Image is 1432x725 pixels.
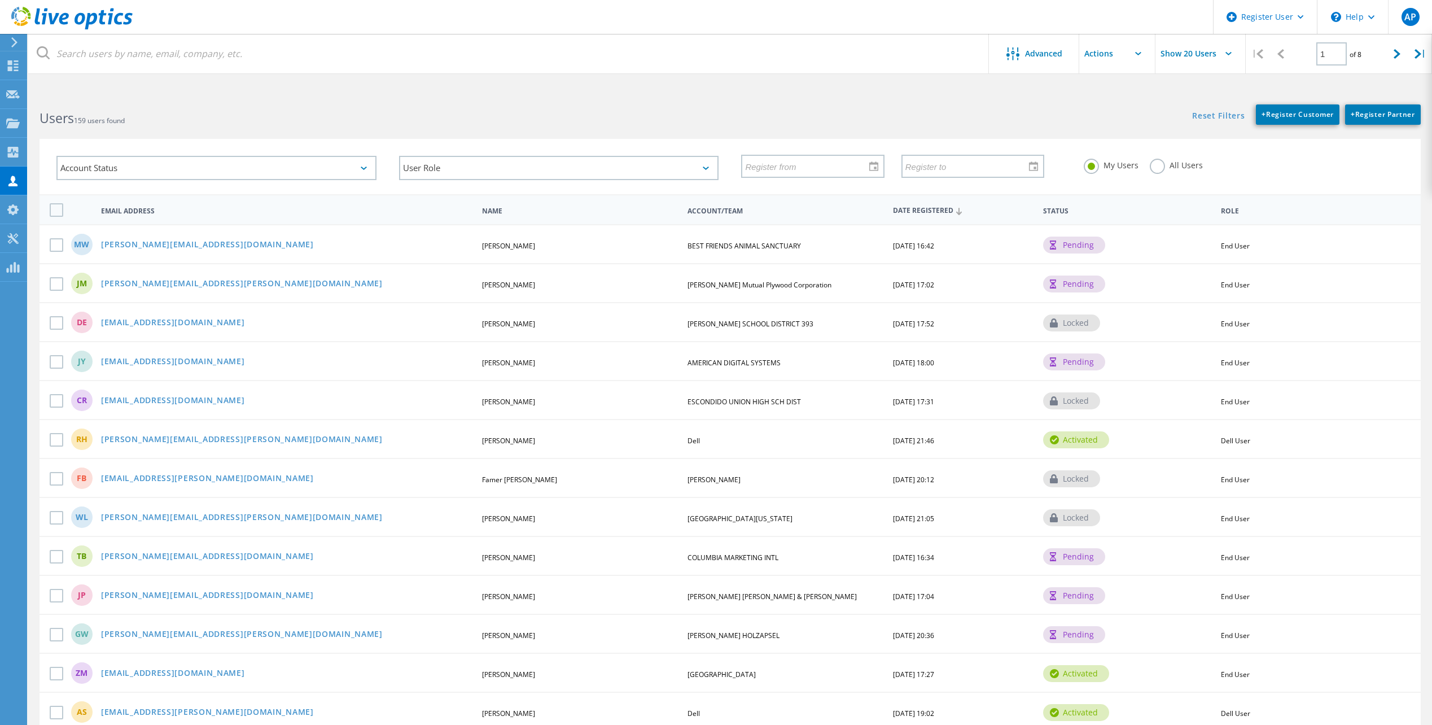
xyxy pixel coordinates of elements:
span: End User [1221,553,1250,562]
span: CR [77,396,87,404]
span: Status [1043,208,1211,215]
span: End User [1221,358,1250,368]
span: JP [78,591,86,599]
span: [PERSON_NAME] [PERSON_NAME] & [PERSON_NAME] [687,592,857,601]
span: [DATE] 18:00 [893,358,934,368]
a: Live Optics Dashboard [11,24,133,32]
input: Register to [903,155,1035,177]
span: Register Customer [1262,110,1334,119]
div: pending [1043,353,1105,370]
input: Register from [742,155,875,177]
span: End User [1221,319,1250,329]
span: End User [1221,670,1250,679]
div: locked [1043,509,1100,526]
span: [DATE] 17:27 [893,670,934,679]
span: End User [1221,475,1250,484]
span: COLUMBIA MARKETING INTL [687,553,778,562]
span: [PERSON_NAME] [482,631,535,640]
span: End User [1221,397,1250,407]
span: [DATE] 17:04 [893,592,934,601]
span: End User [1221,241,1250,251]
span: AP [1404,12,1416,21]
a: [PERSON_NAME][EMAIL_ADDRESS][PERSON_NAME][DOMAIN_NAME] [101,513,383,523]
span: Advanced [1025,50,1062,58]
label: All Users [1150,159,1203,169]
span: [PERSON_NAME] [482,436,535,446]
a: [PERSON_NAME][EMAIL_ADDRESS][DOMAIN_NAME] [101,591,314,601]
span: TB [77,552,86,560]
a: +Register Partner [1345,104,1421,125]
span: Account/Team [687,208,883,215]
span: Dell User [1221,436,1250,446]
label: My Users [1084,159,1138,169]
span: [PERSON_NAME] [482,358,535,368]
div: activated [1043,704,1109,721]
div: Account Status [56,156,376,180]
span: Dell [687,436,700,446]
a: [EMAIL_ADDRESS][DOMAIN_NAME] [101,357,245,367]
span: [DATE] 17:52 [893,319,934,329]
span: [PERSON_NAME] [687,475,741,484]
span: [DATE] 16:34 [893,553,934,562]
span: End User [1221,631,1250,640]
b: + [1351,110,1355,119]
a: [PERSON_NAME][EMAIL_ADDRESS][PERSON_NAME][DOMAIN_NAME] [101,279,383,289]
span: [PERSON_NAME] [482,670,535,679]
span: FB [77,474,86,482]
a: [EMAIL_ADDRESS][DOMAIN_NAME] [101,396,245,406]
span: ZM [76,669,87,677]
a: [EMAIL_ADDRESS][DOMAIN_NAME] [101,318,245,328]
span: End User [1221,280,1250,290]
span: WL [76,513,88,521]
span: [PERSON_NAME] SCHOOL DISTRICT 393 [687,319,813,329]
div: pending [1043,548,1105,565]
span: [PERSON_NAME] HOLZAPSEL [687,631,780,640]
div: locked [1043,315,1100,331]
span: JY [78,357,86,365]
span: [PERSON_NAME] Mutual Plywood Corporation [687,280,831,290]
span: [PERSON_NAME] [482,319,535,329]
input: Search users by name, email, company, etc. [28,34,989,73]
span: [GEOGRAPHIC_DATA][US_STATE] [687,514,792,523]
span: 159 users found [74,116,125,125]
span: JM [77,279,87,287]
div: locked [1043,470,1100,487]
a: [PERSON_NAME][EMAIL_ADDRESS][DOMAIN_NAME] [101,552,314,562]
a: [PERSON_NAME][EMAIL_ADDRESS][PERSON_NAME][DOMAIN_NAME] [101,435,383,445]
a: Reset Filters [1192,112,1245,121]
span: [DATE] 20:12 [893,475,934,484]
div: activated [1043,431,1109,448]
span: End User [1221,514,1250,523]
span: [DATE] 17:02 [893,280,934,290]
span: [PERSON_NAME] [482,241,535,251]
a: [EMAIL_ADDRESS][DOMAIN_NAME] [101,669,245,679]
span: [DATE] 16:42 [893,241,934,251]
span: Role [1221,208,1403,215]
span: [DATE] 19:02 [893,709,934,718]
div: pending [1043,587,1105,604]
div: pending [1043,276,1105,292]
span: AS [77,708,87,716]
span: [PERSON_NAME] [482,280,535,290]
span: AMERICAN DIGITAL SYSTEMS [687,358,781,368]
span: BEST FRIENDS ANIMAL SANCTUARY [687,241,801,251]
div: | [1246,34,1269,74]
a: [PERSON_NAME][EMAIL_ADDRESS][PERSON_NAME][DOMAIN_NAME] [101,630,383,640]
span: [DATE] 20:36 [893,631,934,640]
a: +Register Customer [1256,104,1339,125]
span: [PERSON_NAME] [482,709,535,718]
div: pending [1043,626,1105,643]
a: [PERSON_NAME][EMAIL_ADDRESS][DOMAIN_NAME] [101,241,314,250]
span: End User [1221,592,1250,601]
span: Name [482,208,678,215]
b: + [1262,110,1266,119]
svg: \n [1331,12,1341,22]
span: [PERSON_NAME] [482,592,535,601]
span: [DATE] 17:31 [893,397,934,407]
span: Dell User [1221,709,1250,718]
b: Users [40,109,74,127]
span: of 8 [1350,50,1361,59]
span: Famer [PERSON_NAME] [482,475,557,484]
span: ESCONDIDO UNION HIGH SCH DIST [687,397,801,407]
span: [PERSON_NAME] [482,553,535,562]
